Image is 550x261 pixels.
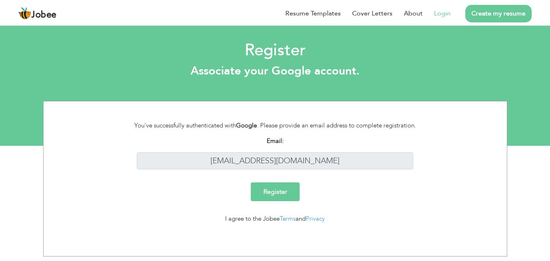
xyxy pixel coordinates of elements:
a: Resume Templates [285,9,341,18]
a: Privacy [306,215,325,223]
input: Enter your email address [137,152,413,170]
h2: Register [6,40,544,61]
span: Jobee [31,11,57,20]
img: jobee.io [18,7,31,20]
a: About [404,9,423,18]
a: Terms [280,215,296,223]
a: Jobee [18,7,57,20]
h3: Associate your Google account. [6,64,544,78]
div: I agree to the Jobee and [125,214,425,224]
strong: Email: [267,137,284,145]
a: Create my resume [465,5,532,22]
input: Register [251,182,300,201]
div: You've successfully authenticated with . Please provide an email address to complete registration. [125,121,425,130]
a: Cover Letters [352,9,392,18]
a: Login [434,9,451,18]
strong: Google [236,121,257,129]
